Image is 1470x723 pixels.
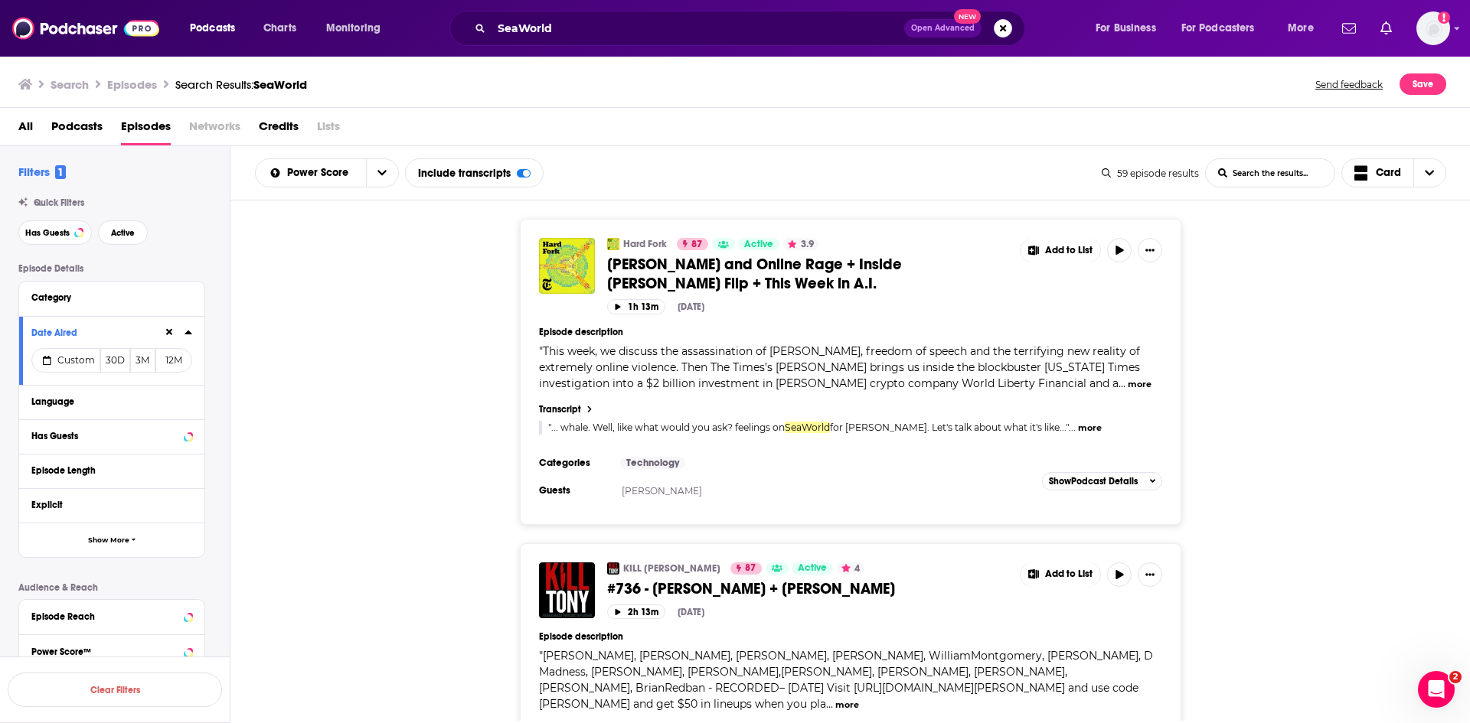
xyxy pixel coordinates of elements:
[256,168,366,178] button: open menu
[315,16,400,41] button: open menu
[1416,11,1450,45] span: Logged in as WesBurdett
[1096,18,1156,39] span: For Business
[622,485,702,497] a: [PERSON_NAME]
[31,288,192,307] button: Category
[31,396,182,407] div: Language
[31,465,182,476] div: Episode Length
[31,646,179,657] div: Power Score™
[1181,18,1255,39] span: For Podcasters
[1085,16,1175,41] button: open menu
[253,77,307,92] span: SeaWorld
[1376,168,1401,178] span: Card
[179,16,255,41] button: open menu
[464,11,1040,46] div: Search podcasts, credits, & more...
[1021,562,1100,587] button: Show More Button
[366,159,398,187] button: open menu
[904,19,982,37] button: Open AdvancedNew
[12,14,159,43] a: Podchaser - Follow, Share and Rate Podcasts
[130,348,156,373] button: 3M
[98,220,148,245] button: Active
[1418,671,1455,708] iframe: Intercom live chat
[107,77,157,92] h3: Episodes
[1069,422,1076,433] span: ...
[8,673,222,707] button: Clear Filters
[539,649,1153,711] span: "
[1138,238,1162,262] button: Show More Button
[1171,16,1277,41] button: open menu
[31,426,192,445] button: Has Guests
[1416,11,1450,45] button: Show profile menu
[31,292,182,303] div: Category
[539,404,1162,415] a: Transcript
[551,422,785,433] span: ... whale. Well, like what would you ask? feelings on
[31,611,179,622] div: Episode Reach
[607,255,1009,293] a: [PERSON_NAME] and Online Rage + Inside [PERSON_NAME] Flip + This Week in A.I.
[31,606,192,625] button: Episode Reach
[1416,11,1450,45] img: User Profile
[25,229,70,237] span: Has Guests
[792,562,833,575] a: Active
[539,457,608,469] h3: Categories
[1102,168,1199,179] div: 59 episode results
[1021,238,1100,262] button: Show More Button
[259,114,299,145] a: Credits
[253,16,305,41] a: Charts
[18,114,33,145] a: All
[18,582,205,593] p: Audience & Reach
[539,562,595,618] img: #736 - JAMES MCCANN + DAVE LANDAU
[175,77,307,92] div: Search Results:
[539,404,581,415] h4: Transcript
[620,457,685,469] a: Technology
[31,461,192,480] button: Episode Length
[1400,73,1446,95] button: Save
[326,18,381,39] span: Monitoring
[826,697,833,711] span: ...
[830,422,1066,433] span: for [PERSON_NAME]. Let's talk about what it's like...
[607,562,619,575] img: KILL TONY
[100,348,130,373] button: 30D
[1336,15,1362,41] a: Show notifications dropdown
[31,500,182,510] div: Explicit
[1374,15,1398,41] a: Show notifications dropdown
[691,237,702,252] span: 87
[31,392,192,411] button: Language
[744,237,773,252] span: Active
[55,165,66,179] span: 1
[539,238,595,294] img: Charlie Kirk and Online Rage + Inside Trump’s Chip Flip + This Week in A.I.
[607,238,619,250] img: Hard Fork
[548,422,1069,433] a: "... whale. Well, like what would you ask? feelings onSeaWorldfor [PERSON_NAME]. Let's talk about...
[121,114,171,145] a: Episodes
[1341,158,1447,187] h2: Choose View
[623,562,720,575] a: KILL [PERSON_NAME]
[190,18,235,39] span: Podcasts
[1049,476,1138,487] span: Show Podcast Details
[730,562,762,575] a: 87
[607,255,902,293] span: [PERSON_NAME] and Online Rage + Inside [PERSON_NAME] Flip + This Week in A.I.
[255,158,399,187] h2: Choose List sort
[539,344,1140,390] span: This week, we discuss the assassination of [PERSON_NAME], freedom of speech and the terrifying ne...
[31,495,192,514] button: Explicit
[783,238,818,250] button: 3.9
[539,484,608,497] h3: Guests
[111,229,135,237] span: Active
[51,77,89,92] h3: Search
[1288,18,1314,39] span: More
[837,562,864,575] button: 4
[31,348,100,373] button: Custom
[31,431,179,441] div: Has Guests
[1138,562,1162,587] button: Show More Button
[911,24,975,32] span: Open Advanced
[539,631,1162,642] h4: Episode description
[607,579,1009,598] a: #736 - [PERSON_NAME] + [PERSON_NAME]
[51,114,103,145] span: Podcasts
[263,18,296,39] span: Charts
[1449,671,1462,683] span: 2
[1438,11,1450,24] svg: Add a profile image
[492,16,904,41] input: Search podcasts, credits, & more...
[31,641,192,660] button: Power Score™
